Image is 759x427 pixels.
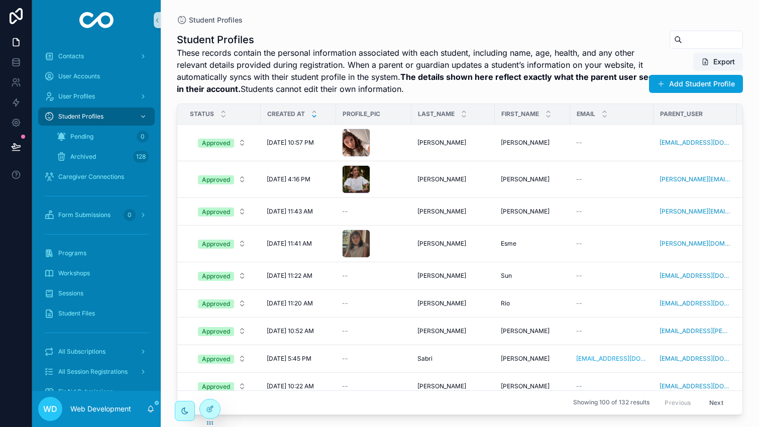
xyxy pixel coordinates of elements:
[177,72,658,94] strong: The details shown here reflect exactly what the parent user sees in their account.
[267,175,310,183] span: [DATE] 4:16 PM
[501,139,564,147] a: [PERSON_NAME]
[501,299,564,307] a: Rio
[417,355,432,363] span: Sabri
[660,240,731,248] a: [PERSON_NAME][DOMAIN_NAME][EMAIL_ADDRESS][PERSON_NAME][DOMAIN_NAME]
[58,368,128,376] span: All Session Registrations
[267,382,314,390] span: [DATE] 10:22 AM
[70,404,131,414] p: Web Development
[501,175,550,183] span: [PERSON_NAME]
[660,110,703,118] span: Parent_user
[417,299,489,307] a: [PERSON_NAME]
[267,355,311,363] span: [DATE] 5:45 PM
[660,299,731,307] a: [EMAIL_ADDRESS][DOMAIN_NAME]
[38,67,155,85] a: User Accounts
[267,355,330,363] a: [DATE] 5:45 PM
[342,299,348,307] span: --
[189,133,255,152] a: Select Button
[576,207,647,216] a: --
[693,53,743,71] button: Export
[267,272,312,280] span: [DATE] 11:22 AM
[267,175,330,183] a: [DATE] 4:16 PM
[417,139,489,147] a: [PERSON_NAME]
[267,299,313,307] span: [DATE] 11:20 AM
[202,139,230,148] div: Approved
[70,133,93,141] span: Pending
[343,110,380,118] span: Profile_pic
[202,272,230,281] div: Approved
[190,134,254,152] button: Select Button
[38,383,155,401] a: FinAid Submissions
[342,299,405,307] a: --
[202,240,230,249] div: Approved
[190,322,254,340] button: Select Button
[576,175,582,183] span: --
[190,202,254,221] button: Select Button
[576,139,647,147] a: --
[38,363,155,381] a: All Session Registrations
[189,202,255,221] a: Select Button
[660,382,731,390] a: [EMAIL_ADDRESS][DOMAIN_NAME]
[267,299,330,307] a: [DATE] 11:20 AM
[576,327,582,335] span: --
[177,33,662,47] h1: Student Profiles
[660,207,731,216] span: [PERSON_NAME][EMAIL_ADDRESS][PERSON_NAME][DOMAIN_NAME]
[501,382,550,390] span: [PERSON_NAME]
[267,327,330,335] a: [DATE] 10:52 AM
[342,327,405,335] a: --
[417,382,466,390] span: [PERSON_NAME]
[576,382,582,390] span: --
[267,207,330,216] a: [DATE] 11:43 AM
[417,139,466,147] span: [PERSON_NAME]
[190,294,254,312] button: Select Button
[58,92,95,100] span: User Profiles
[190,267,254,285] button: Select Button
[342,355,405,363] a: --
[660,139,731,147] a: [EMAIL_ADDRESS][DOMAIN_NAME]
[342,272,405,280] a: --
[660,272,731,280] a: [EMAIL_ADDRESS][DOMAIN_NAME]
[190,235,254,253] button: Select Button
[190,377,254,395] button: Select Button
[501,272,512,280] span: Sun
[417,299,466,307] span: [PERSON_NAME]
[189,349,255,368] a: Select Button
[38,87,155,105] a: User Profiles
[58,52,84,60] span: Contacts
[501,327,564,335] a: [PERSON_NAME]
[202,207,230,217] div: Approved
[38,108,155,126] a: Student Profiles
[58,348,105,356] span: All Subscriptions
[576,240,582,248] span: --
[576,355,647,363] a: [EMAIL_ADDRESS][DOMAIN_NAME]
[190,170,254,188] button: Select Button
[50,128,155,146] a: Pending0
[79,12,114,28] img: App logo
[417,240,466,248] span: [PERSON_NAME]
[58,269,90,277] span: Workshops
[501,327,550,335] span: [PERSON_NAME]
[189,377,255,396] a: Select Button
[576,327,647,335] a: --
[501,299,510,307] span: Rio
[267,327,314,335] span: [DATE] 10:52 AM
[124,209,136,221] div: 0
[342,207,348,216] span: --
[177,15,243,25] a: Student Profiles
[660,327,731,335] span: [EMAIL_ADDRESS][PERSON_NAME][DOMAIN_NAME]
[417,272,489,280] a: [PERSON_NAME]
[501,207,550,216] span: [PERSON_NAME]
[58,113,103,121] span: Student Profiles
[43,403,57,415] span: WD
[58,173,124,181] span: Caregiver Connections
[267,240,312,248] span: [DATE] 11:41 AM
[649,75,743,93] button: Add Student Profile
[38,47,155,65] a: Contacts
[202,175,230,184] div: Approved
[189,294,255,313] a: Select Button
